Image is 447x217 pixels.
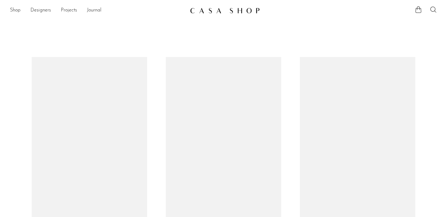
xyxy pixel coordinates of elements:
[30,7,51,15] a: Designers
[10,5,185,16] ul: NEW HEADER MENU
[87,7,102,15] a: Journal
[61,7,77,15] a: Projects
[10,5,185,16] nav: Desktop navigation
[10,7,20,15] a: Shop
